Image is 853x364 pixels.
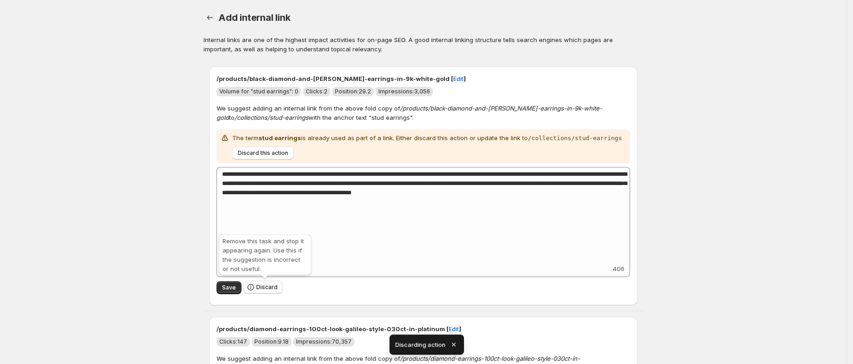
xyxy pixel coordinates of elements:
[218,12,291,23] span: Add internal link
[296,338,352,345] span: Impressions: 70,357
[256,284,278,291] span: Discard
[335,88,371,95] span: Position: 29.2
[216,74,630,83] p: /products/black-diamond-and-[PERSON_NAME]-earrings-in-9k-white-gold [ ]
[306,88,328,95] span: Clicks: 2
[243,281,283,294] button: Discard
[216,105,602,121] em: /products/black-diamond-and-[PERSON_NAME]-earrings-in-9k-white-gold
[235,114,309,121] em: /collections/stud-earrings
[254,338,289,345] span: Position: 9.18
[204,35,643,54] p: Internal links are one of the highest impact activities for on-page SEO. A good internal linking ...
[448,71,469,86] button: Edit
[259,134,301,142] strong: stud earrings
[443,321,464,336] button: Edit
[216,281,241,294] button: Save
[528,135,622,142] code: /collections/stud-earrings
[238,149,288,157] span: Discard this action
[395,340,445,349] span: Discarding action
[449,324,459,333] span: Edit
[378,88,430,95] span: Impressions: 3,056
[232,147,294,160] button: Discard this action
[219,338,247,345] span: Clicks: 147
[222,284,236,291] span: Save
[232,133,622,143] p: The term is already used as part of a link. Either discard this action or update the link to
[219,88,298,95] span: Volume for "stud earrings": 0
[216,324,630,333] p: /products/diamond-earrings-100ct-look-galileo-style-030ct-in-platinum [ ]
[453,74,464,83] span: Edit
[216,104,630,122] p: We suggest adding an internal link from the above fold copy of to with the anchor text "stud earr...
